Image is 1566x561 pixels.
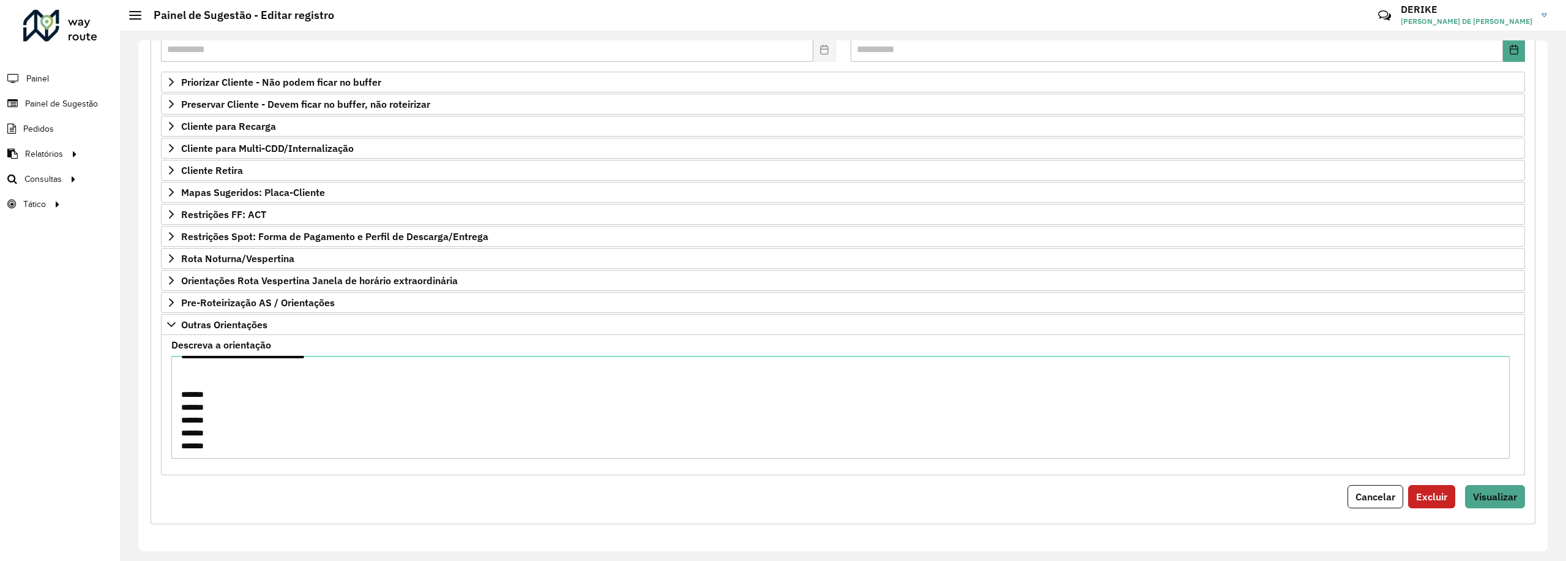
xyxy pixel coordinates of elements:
[161,226,1525,247] a: Restrições Spot: Forma de Pagamento e Perfil de Descarga/Entrega
[161,204,1525,225] a: Restrições FF: ACT
[181,143,354,153] span: Cliente para Multi-CDD/Internalização
[181,320,267,329] span: Outras Orientações
[181,187,325,197] span: Mapas Sugeridos: Placa-Cliente
[161,248,1525,269] a: Rota Noturna/Vespertina
[161,160,1525,181] a: Cliente Retira
[171,337,271,352] label: Descreva a orientação
[1348,485,1403,508] button: Cancelar
[23,198,46,211] span: Tático
[23,122,54,135] span: Pedidos
[1401,4,1532,15] h3: DERIKE
[1465,485,1525,508] button: Visualizar
[25,97,98,110] span: Painel de Sugestão
[24,173,62,186] span: Consultas
[161,182,1525,203] a: Mapas Sugeridos: Placa-Cliente
[161,138,1525,159] a: Cliente para Multi-CDD/Internalização
[1416,491,1447,503] span: Excluir
[25,148,63,160] span: Relatórios
[161,270,1525,291] a: Orientações Rota Vespertina Janela de horário extraordinária
[181,298,335,307] span: Pre-Roteirização AS / Orientações
[161,335,1525,475] div: Outras Orientações
[181,254,294,263] span: Rota Noturna/Vespertina
[181,165,243,175] span: Cliente Retira
[181,99,430,109] span: Preservar Cliente - Devem ficar no buffer, não roteirizar
[181,209,266,219] span: Restrições FF: ACT
[1473,491,1517,503] span: Visualizar
[181,121,276,131] span: Cliente para Recarga
[181,77,381,87] span: Priorizar Cliente - Não podem ficar no buffer
[1401,16,1532,27] span: [PERSON_NAME] DE [PERSON_NAME]
[141,9,334,22] h2: Painel de Sugestão - Editar registro
[1371,2,1398,29] a: Contato Rápido
[1355,491,1395,503] span: Cancelar
[161,116,1525,137] a: Cliente para Recarga
[181,276,458,285] span: Orientações Rota Vespertina Janela de horário extraordinária
[161,94,1525,115] a: Preservar Cliente - Devem ficar no buffer, não roteirizar
[1408,485,1455,508] button: Excluir
[181,232,488,241] span: Restrições Spot: Forma de Pagamento e Perfil de Descarga/Entrega
[161,292,1525,313] a: Pre-Roteirização AS / Orientações
[161,314,1525,335] a: Outras Orientações
[1503,37,1525,62] button: Choose Date
[26,72,49,85] span: Painel
[161,72,1525,92] a: Priorizar Cliente - Não podem ficar no buffer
